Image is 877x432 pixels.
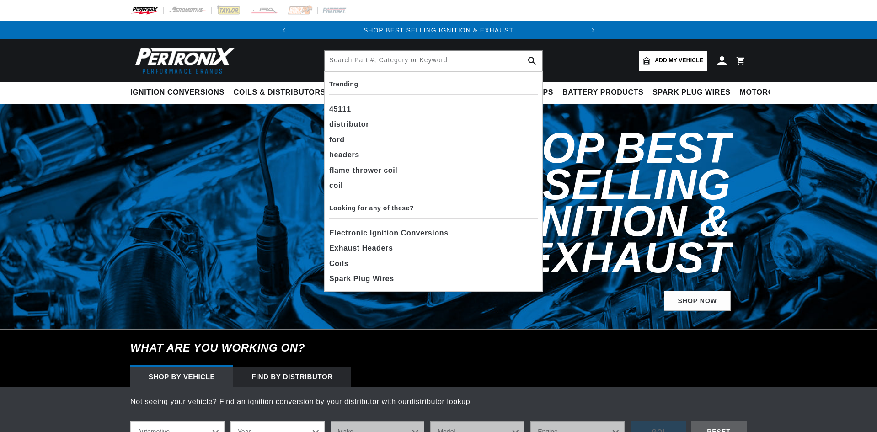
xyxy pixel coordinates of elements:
slideshow-component: Translation missing: en.sections.announcements.announcement_bar [107,21,770,39]
a: Add my vehicle [639,51,707,71]
summary: Ignition Conversions [130,82,229,103]
input: Search Part #, Category or Keyword [325,51,542,71]
b: Looking for any of these? [329,204,414,212]
div: 45111 [329,101,538,117]
span: Add my vehicle [655,56,703,65]
span: Motorcycle [740,88,794,97]
span: Spark Plug Wires [329,272,394,285]
span: Spark Plug Wires [652,88,730,97]
button: search button [522,51,542,71]
div: Shop by vehicle [130,367,233,387]
span: Exhaust Headers [329,242,393,255]
img: Pertronix [130,45,235,76]
div: ford [329,132,538,148]
div: Announcement [293,25,584,35]
a: distributor lookup [410,398,471,405]
button: Translation missing: en.sections.announcements.previous_announcement [275,21,293,39]
div: flame-thrower coil [329,163,538,178]
b: Trending [329,80,358,88]
h6: What are you working on? [107,330,770,366]
div: Find by Distributor [233,367,351,387]
summary: Motorcycle [735,82,799,103]
summary: Coils & Distributors [229,82,330,103]
span: Coils & Distributors [234,88,326,97]
div: distributor [329,117,538,132]
span: Coils [329,257,348,270]
span: Battery Products [562,88,643,97]
button: Translation missing: en.sections.announcements.next_announcement [584,21,602,39]
div: 1 of 2 [293,25,584,35]
div: headers [329,147,538,163]
p: Not seeing your vehicle? Find an ignition conversion by your distributor with our [130,396,747,408]
a: SHOP BEST SELLING IGNITION & EXHAUST [364,27,513,34]
a: SHOP NOW [664,291,731,311]
span: Electronic Ignition Conversions [329,227,449,240]
summary: Spark Plug Wires [648,82,735,103]
div: coil [329,178,538,193]
span: Ignition Conversions [130,88,225,97]
summary: Battery Products [558,82,648,103]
